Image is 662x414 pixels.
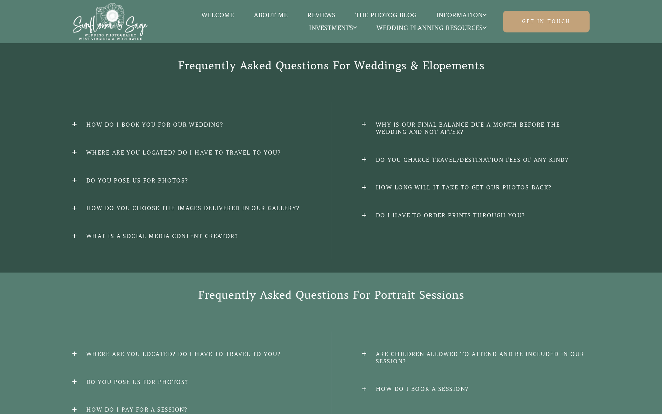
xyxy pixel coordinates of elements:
[191,11,244,20] a: Welcome
[244,11,298,20] a: About Me
[72,378,300,386] h2: Do you pose us for photos?
[367,23,497,32] a: Wedding Planning Resources
[297,11,345,20] a: Reviews
[309,24,357,31] span: Investments
[72,406,300,413] h2: How do I pay for a session?
[72,286,590,304] h2: Frequently Asked Questions For Portrait Sessions
[299,23,367,32] a: Investments
[436,12,487,19] span: Information
[362,351,590,365] h2: Are children allowed to attend and be included in our session?
[72,149,300,156] h2: Where are you located? Do I have to travel to you?
[72,121,300,128] h2: How do I book you for our wedding?
[503,11,590,32] a: Get in touch
[427,11,497,20] a: Information
[72,177,300,184] h2: Do you pose us for photos?
[362,184,590,191] h2: How long will it take to get our photos back?
[72,351,300,358] h2: Where are you located? Do I have to travel to you?
[377,24,487,31] span: Wedding Planning Resources
[362,212,590,219] h2: Do I have to order prints through you?
[362,156,590,164] h2: Do you charge travel/destination fees of any kind?
[345,11,427,20] a: The Photog Blog
[72,57,590,75] h2: Frequently Asked Questions For Weddings & Elopements
[362,385,590,393] h2: How do I book a session?
[72,3,148,41] img: Sunflower & Sage Wedding Photography
[72,233,300,240] h2: What is a Social Media Content Creator?
[522,18,571,25] span: Get in touch
[362,121,590,136] h2: Why is our final balance due a month before the wedding and not after?
[72,205,300,212] h2: How do you choose the images delivered in our gallery?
